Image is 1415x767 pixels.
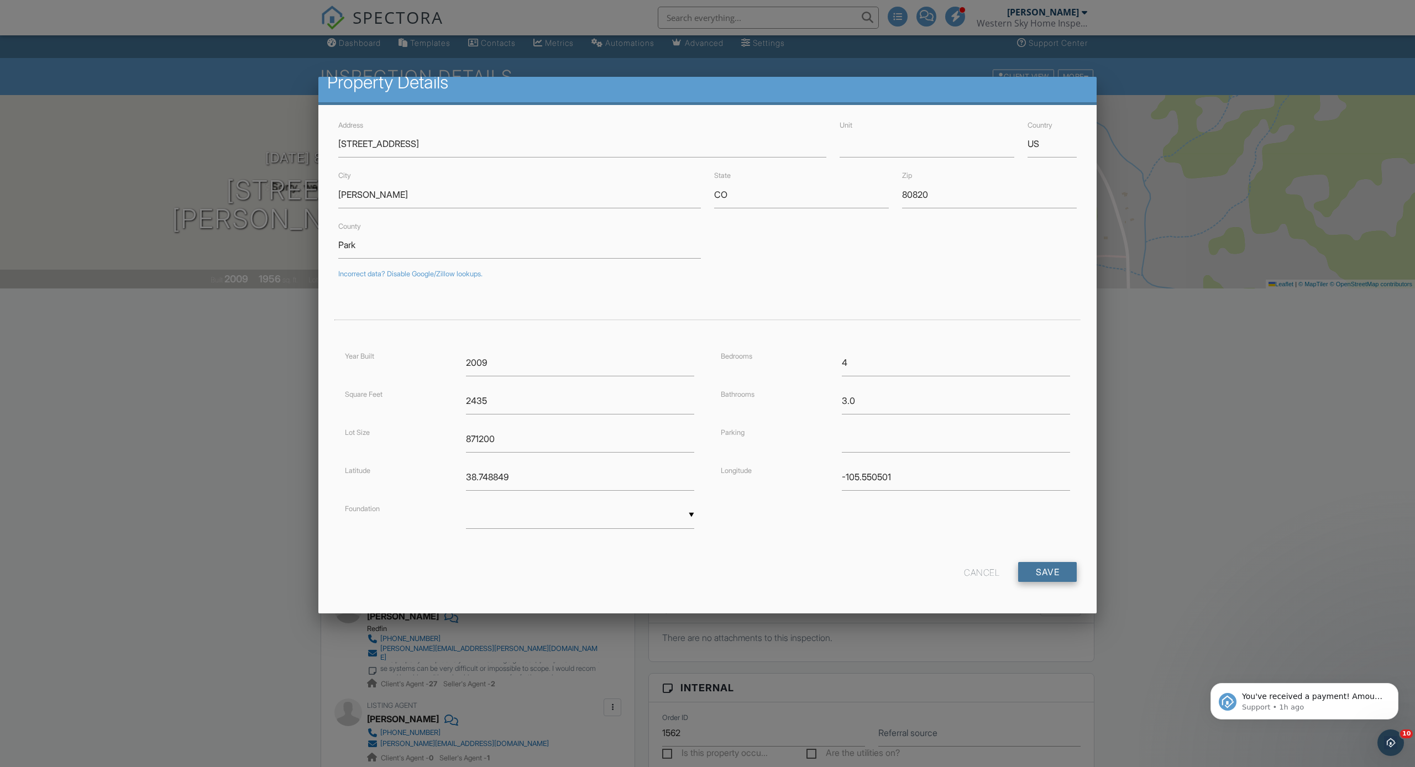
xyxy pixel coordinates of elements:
[1194,660,1415,737] iframe: Intercom notifications message
[345,466,370,475] label: Latitude
[1018,562,1077,582] input: Save
[48,43,191,52] p: Message from Support, sent 1h ago
[721,352,752,360] label: Bedrooms
[1400,729,1413,738] span: 10
[714,171,731,180] label: State
[345,428,370,437] label: Lot Size
[721,390,754,398] label: Bathrooms
[721,428,745,437] label: Parking
[964,562,999,582] div: Cancel
[345,505,380,513] label: Foundation
[1377,729,1404,756] iframe: Intercom live chat
[338,222,361,230] label: County
[327,71,1088,93] h2: Property Details
[345,352,374,360] label: Year Built
[721,466,752,475] label: Longitude
[338,171,351,180] label: City
[338,121,363,129] label: Address
[902,171,912,180] label: Zip
[840,121,852,129] label: Unit
[338,270,1077,279] div: Incorrect data? Disable Google/Zillow lookups.
[345,390,382,398] label: Square Feet
[48,32,190,162] span: You've received a payment! Amount $150.00 Fee $0.00 Net $150.00 Transaction # pi_3SC9cCK7snlDGpRF...
[1028,121,1052,129] label: Country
